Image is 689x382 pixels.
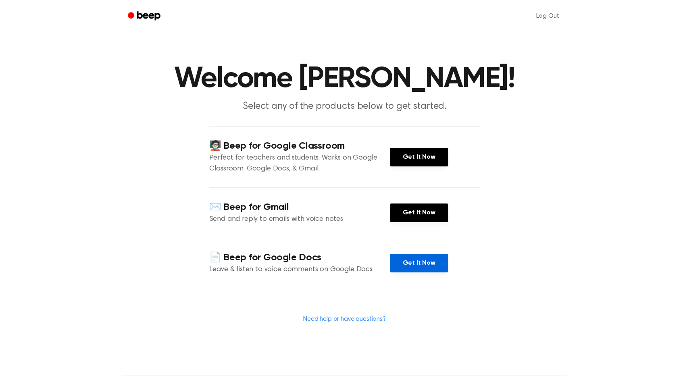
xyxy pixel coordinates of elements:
a: Get It Now [390,148,448,166]
p: Perfect for teachers and students. Works on Google Classroom, Google Docs, & Gmail. [209,153,390,174]
a: Beep [122,8,168,24]
a: Get It Now [390,203,448,222]
p: Leave & listen to voice comments on Google Docs [209,264,390,275]
h1: Welcome [PERSON_NAME]! [138,64,551,93]
a: Get It Now [390,254,448,272]
h4: 📄 Beep for Google Docs [209,251,390,264]
h4: ✉️ Beep for Gmail [209,201,390,214]
a: Need help or have questions? [303,316,386,322]
p: Select any of the products below to get started. [190,100,500,113]
a: Log Out [528,6,567,26]
h4: 🧑🏻‍🏫 Beep for Google Classroom [209,139,390,153]
p: Send and reply to emails with voice notes [209,214,390,225]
